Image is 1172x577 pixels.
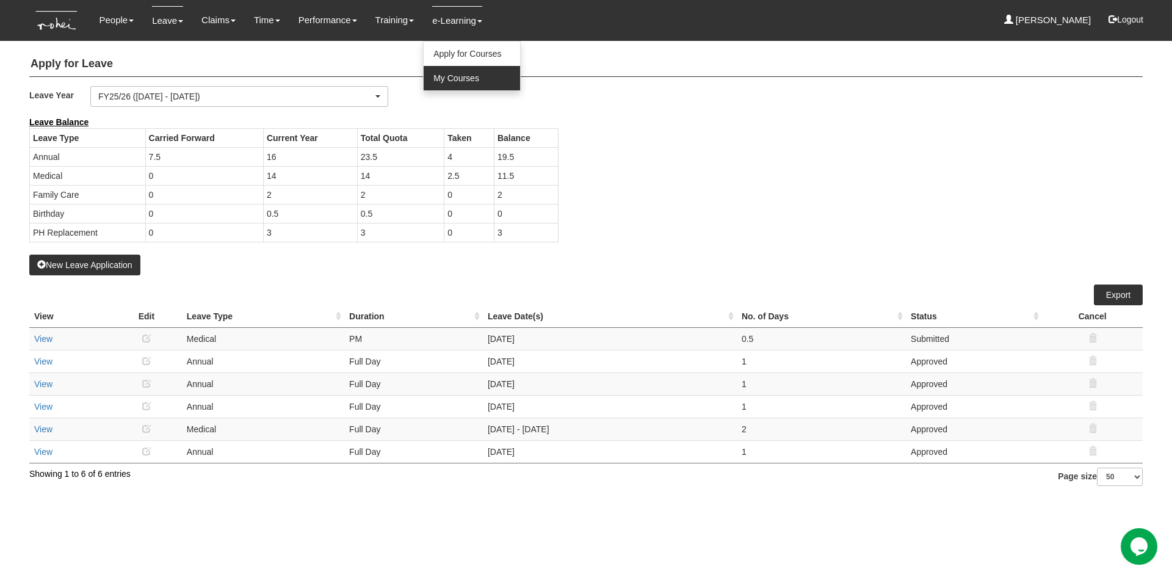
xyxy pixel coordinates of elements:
a: Claims [201,6,236,34]
td: [DATE] [483,327,737,350]
td: 3 [263,223,357,242]
td: 0 [444,185,494,204]
td: Annual [30,147,146,166]
td: Medical [182,327,344,350]
td: Full Day [344,350,483,372]
td: 14 [357,166,444,185]
a: [PERSON_NAME] [1004,6,1091,34]
td: 2 [357,185,444,204]
td: 14 [263,166,357,185]
b: Leave Balance [29,117,89,127]
a: View [34,402,52,412]
td: 4 [444,147,494,166]
td: [DATE] [483,372,737,395]
a: e-Learning [432,6,482,35]
td: Medical [182,418,344,440]
th: Duration : activate to sort column ascending [344,305,483,328]
td: 0 [444,223,494,242]
td: Full Day [344,440,483,463]
td: PH Replacement [30,223,146,242]
a: View [34,357,52,366]
td: 1 [737,350,906,372]
th: Status : activate to sort column ascending [906,305,1042,328]
td: 0 [444,204,494,223]
select: Page size [1097,468,1143,486]
label: Page size [1058,468,1143,486]
td: 0.5 [737,327,906,350]
td: 7.5 [145,147,263,166]
td: 0.5 [263,204,357,223]
th: Edit [111,305,182,328]
td: 16 [263,147,357,166]
td: 19.5 [494,147,558,166]
td: PM [344,327,483,350]
td: 2 [494,185,558,204]
a: Export [1094,285,1143,305]
td: 0 [145,204,263,223]
td: 2 [737,418,906,440]
td: [DATE] [483,350,737,372]
td: 1 [737,440,906,463]
td: Submitted [906,327,1042,350]
button: Logout [1100,5,1152,34]
td: Annual [182,350,344,372]
th: Leave Type [30,128,146,147]
td: Annual [182,372,344,395]
td: 0 [145,223,263,242]
td: 0 [145,185,263,204]
a: View [34,379,52,389]
th: Current Year [263,128,357,147]
a: Leave [152,6,183,35]
a: Performance [298,6,357,34]
td: Approved [906,440,1042,463]
label: Leave Year [29,86,90,104]
td: Approved [906,350,1042,372]
td: 3 [494,223,558,242]
th: Leave Type : activate to sort column ascending [182,305,344,328]
th: Cancel [1042,305,1143,328]
iframe: chat widget [1121,528,1160,565]
th: No. of Days : activate to sort column ascending [737,305,906,328]
a: Time [254,6,280,34]
td: 1 [737,372,906,395]
td: 0 [494,204,558,223]
td: Annual [182,440,344,463]
div: FY25/26 ([DATE] - [DATE]) [98,90,373,103]
td: 2.5 [444,166,494,185]
a: View [34,334,52,344]
td: 1 [737,395,906,418]
td: Approved [906,418,1042,440]
td: Annual [182,395,344,418]
td: Approved [906,372,1042,395]
td: Medical [30,166,146,185]
td: Family Care [30,185,146,204]
td: Full Day [344,395,483,418]
td: 2 [263,185,357,204]
td: Full Day [344,418,483,440]
button: FY25/26 ([DATE] - [DATE]) [90,86,388,107]
th: Balance [494,128,558,147]
td: [DATE] - [DATE] [483,418,737,440]
a: Apply for Courses [424,42,520,66]
td: Approved [906,395,1042,418]
button: New Leave Application [29,255,140,275]
a: People [99,6,134,34]
th: Taken [444,128,494,147]
th: Leave Date(s) : activate to sort column ascending [483,305,737,328]
h4: Apply for Leave [29,52,1143,77]
td: [DATE] [483,395,737,418]
th: Carried Forward [145,128,263,147]
th: Total Quota [357,128,444,147]
a: Training [375,6,414,34]
td: 3 [357,223,444,242]
td: Birthday [30,204,146,223]
a: View [34,424,52,434]
td: [DATE] [483,440,737,463]
td: 11.5 [494,166,558,185]
a: View [34,447,52,457]
td: 0.5 [357,204,444,223]
th: View [29,305,111,328]
a: My Courses [424,66,520,90]
td: Full Day [344,372,483,395]
td: 0 [145,166,263,185]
